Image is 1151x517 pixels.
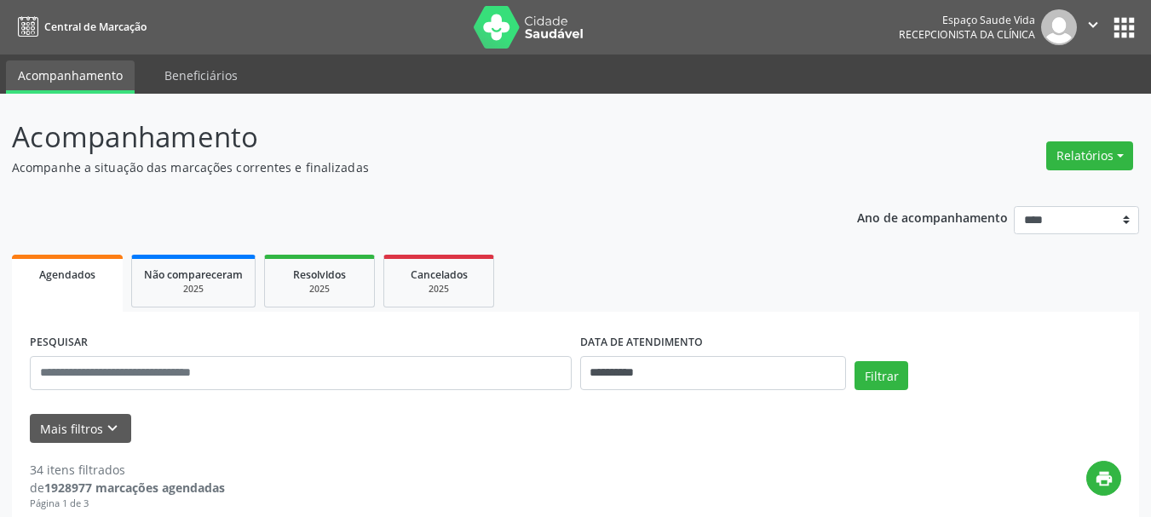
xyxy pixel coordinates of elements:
a: Beneficiários [153,60,250,90]
div: Página 1 de 3 [30,497,225,511]
span: Agendados [39,267,95,282]
div: 34 itens filtrados [30,461,225,479]
i: print [1095,469,1114,488]
div: 2025 [277,283,362,296]
label: PESQUISAR [30,330,88,356]
div: de [30,479,225,497]
button: Mais filtroskeyboard_arrow_down [30,414,131,444]
span: Cancelados [411,267,468,282]
button: Relatórios [1046,141,1133,170]
span: Central de Marcação [44,20,147,34]
span: Resolvidos [293,267,346,282]
strong: 1928977 marcações agendadas [44,480,225,496]
a: Acompanhamento [6,60,135,94]
button: apps [1109,13,1139,43]
div: 2025 [144,283,243,296]
button: print [1086,461,1121,496]
a: Central de Marcação [12,13,147,41]
button: Filtrar [855,361,908,390]
img: img [1041,9,1077,45]
i:  [1084,15,1102,34]
div: 2025 [396,283,481,296]
span: Recepcionista da clínica [899,27,1035,42]
button:  [1077,9,1109,45]
p: Acompanhe a situação das marcações correntes e finalizadas [12,158,801,176]
label: DATA DE ATENDIMENTO [580,330,703,356]
i: keyboard_arrow_down [103,419,122,438]
div: Espaço Saude Vida [899,13,1035,27]
p: Acompanhamento [12,116,801,158]
span: Não compareceram [144,267,243,282]
p: Ano de acompanhamento [857,206,1008,227]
